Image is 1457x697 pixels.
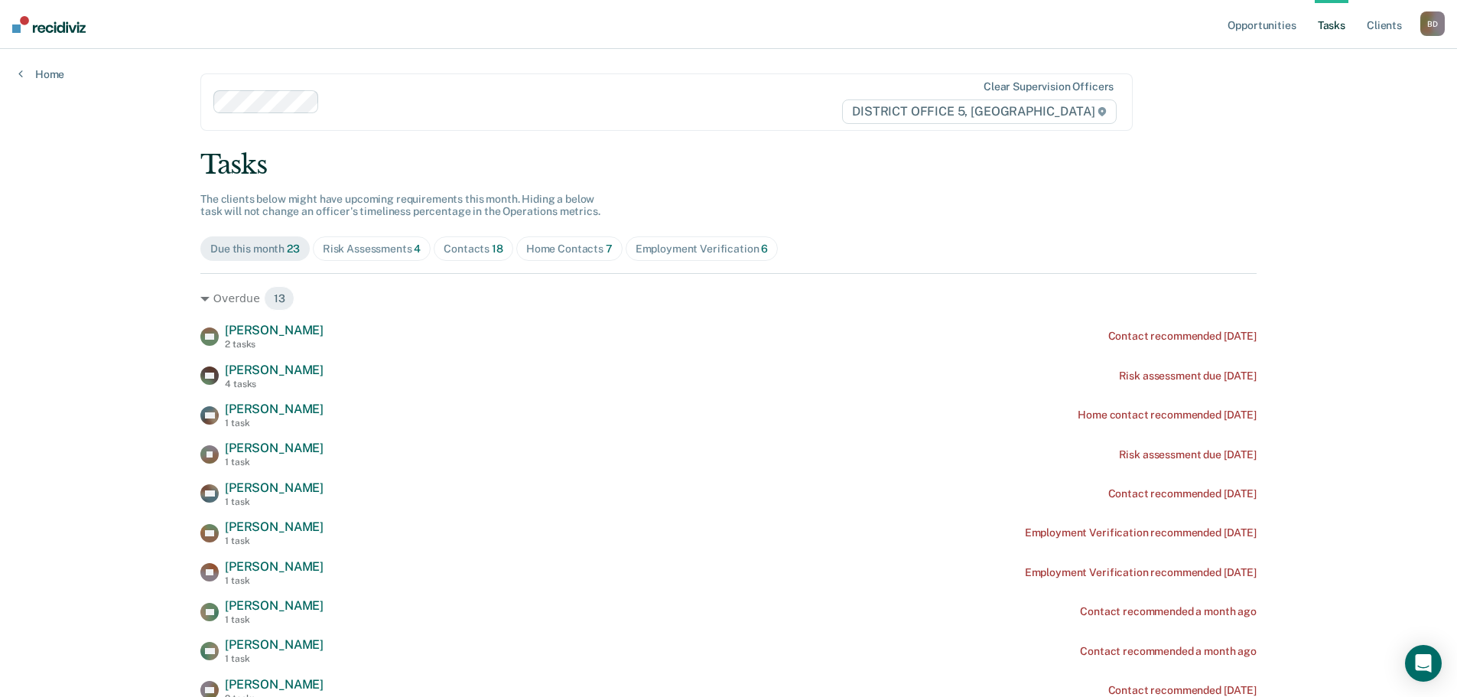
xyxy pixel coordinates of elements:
[200,149,1257,181] div: Tasks
[492,243,503,255] span: 18
[225,598,324,613] span: [PERSON_NAME]
[225,339,324,350] div: 2 tasks
[1119,448,1257,461] div: Risk assessment due [DATE]
[200,193,600,218] span: The clients below might have upcoming requirements this month. Hiding a below task will not chang...
[225,441,324,455] span: [PERSON_NAME]
[225,363,324,377] span: [PERSON_NAME]
[225,418,324,428] div: 1 task
[414,243,421,255] span: 4
[1108,330,1257,343] div: Contact recommended [DATE]
[842,99,1117,124] span: DISTRICT OFFICE 5, [GEOGRAPHIC_DATA]
[984,80,1114,93] div: Clear supervision officers
[444,243,503,256] div: Contacts
[761,243,768,255] span: 6
[1080,605,1257,618] div: Contact recommended a month ago
[1405,645,1442,682] div: Open Intercom Messenger
[225,653,324,664] div: 1 task
[225,536,324,546] div: 1 task
[1108,684,1257,697] div: Contact recommended [DATE]
[225,519,324,534] span: [PERSON_NAME]
[1025,566,1257,579] div: Employment Verification recommended [DATE]
[225,402,324,416] span: [PERSON_NAME]
[323,243,421,256] div: Risk Assessments
[225,637,324,652] span: [PERSON_NAME]
[636,243,769,256] div: Employment Verification
[200,286,1257,311] div: Overdue 13
[606,243,613,255] span: 7
[12,16,86,33] img: Recidiviz
[225,457,324,467] div: 1 task
[1119,370,1257,383] div: Risk assessment due [DATE]
[225,575,324,586] div: 1 task
[1108,487,1257,500] div: Contact recommended [DATE]
[225,497,324,507] div: 1 task
[264,286,295,311] span: 13
[225,677,324,692] span: [PERSON_NAME]
[1420,11,1445,36] button: BD
[225,323,324,337] span: [PERSON_NAME]
[225,480,324,495] span: [PERSON_NAME]
[287,243,300,255] span: 23
[225,559,324,574] span: [PERSON_NAME]
[526,243,613,256] div: Home Contacts
[225,379,324,389] div: 4 tasks
[1025,526,1257,539] div: Employment Verification recommended [DATE]
[225,614,324,625] div: 1 task
[1420,11,1445,36] div: B D
[18,67,64,81] a: Home
[210,243,300,256] div: Due this month
[1080,645,1257,658] div: Contact recommended a month ago
[1078,409,1257,422] div: Home contact recommended [DATE]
